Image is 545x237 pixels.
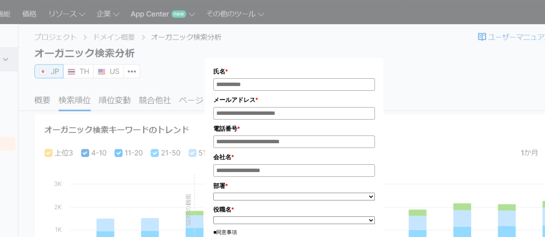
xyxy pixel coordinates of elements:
[213,205,375,214] label: 役職名
[213,95,375,105] label: メールアドレス
[213,152,375,162] label: 会社名
[213,67,375,76] label: 氏名
[213,124,375,133] label: 電話番号
[213,181,375,191] label: 部署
